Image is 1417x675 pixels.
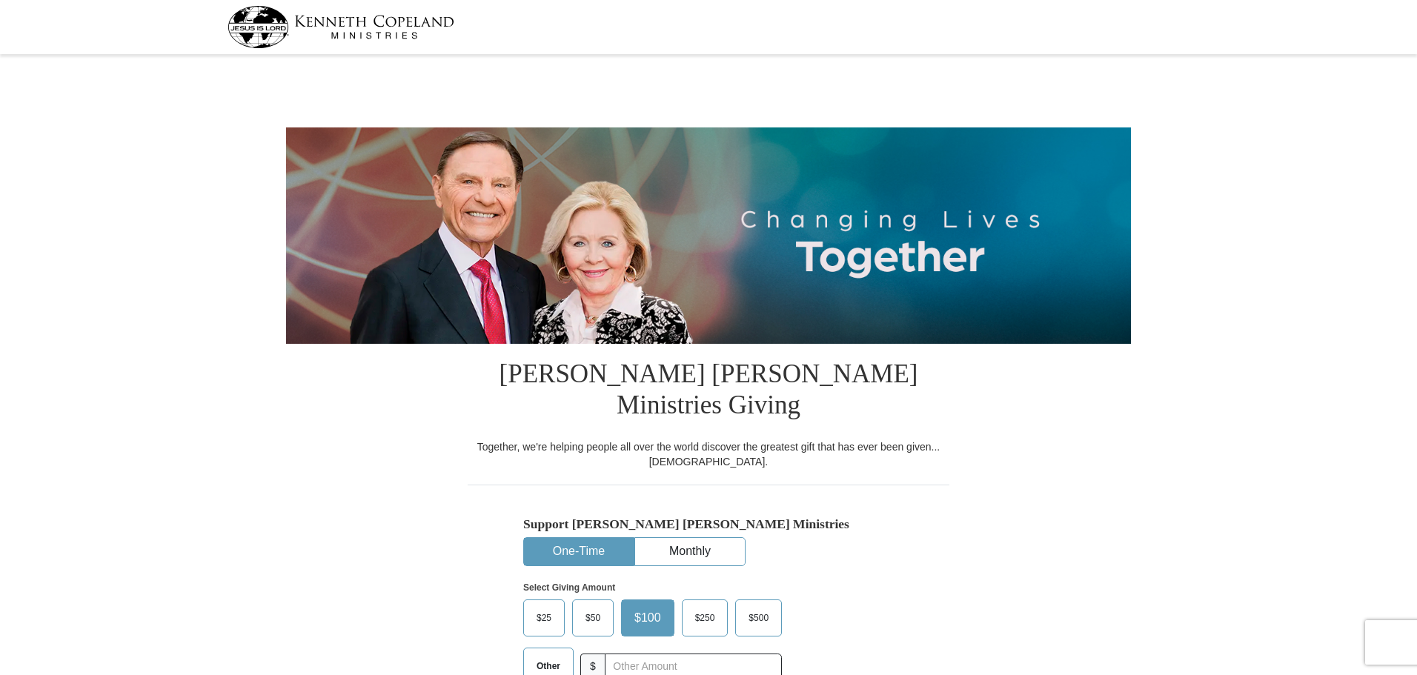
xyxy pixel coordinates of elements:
[524,538,634,565] button: One-Time
[688,607,723,629] span: $250
[523,582,615,593] strong: Select Giving Amount
[228,6,454,48] img: kcm-header-logo.svg
[468,439,949,469] div: Together, we're helping people all over the world discover the greatest gift that has ever been g...
[627,607,668,629] span: $100
[529,607,559,629] span: $25
[523,516,894,532] h5: Support [PERSON_NAME] [PERSON_NAME] Ministries
[468,344,949,439] h1: [PERSON_NAME] [PERSON_NAME] Ministries Giving
[635,538,745,565] button: Monthly
[741,607,776,629] span: $500
[578,607,608,629] span: $50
